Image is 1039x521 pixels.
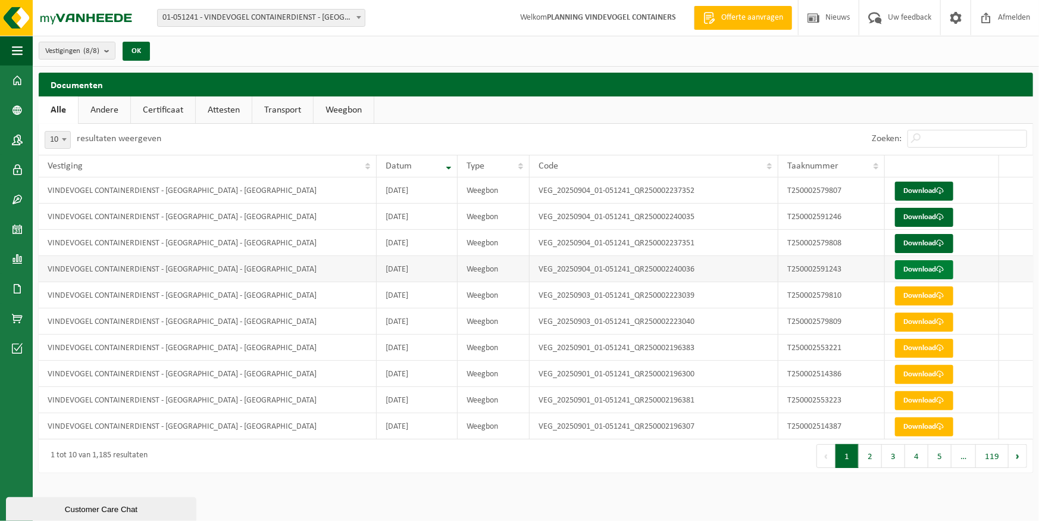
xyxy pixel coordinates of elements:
td: [DATE] [377,361,458,387]
a: Download [895,365,953,384]
div: 1 tot 10 van 1,185 resultaten [45,445,148,467]
td: VINDEVOGEL CONTAINERDIENST - [GEOGRAPHIC_DATA] - [GEOGRAPHIC_DATA] [39,256,377,282]
td: VEG_20250901_01-051241_QR250002196307 [530,413,778,439]
a: Download [895,234,953,253]
span: 01-051241 - VINDEVOGEL CONTAINERDIENST - OUDENAARDE - OUDENAARDE [157,9,365,27]
td: [DATE] [377,230,458,256]
a: Certificaat [131,96,195,124]
td: T250002579808 [778,230,884,256]
td: T250002591246 [778,204,884,230]
td: [DATE] [377,335,458,361]
td: Weegbon [458,282,530,308]
td: VEG_20250901_01-051241_QR250002196381 [530,387,778,413]
td: VINDEVOGEL CONTAINERDIENST - [GEOGRAPHIC_DATA] - [GEOGRAPHIC_DATA] [39,282,377,308]
td: VEG_20250904_01-051241_QR250002240035 [530,204,778,230]
td: VEG_20250904_01-051241_QR250002237351 [530,230,778,256]
td: T250002579807 [778,177,884,204]
td: T250002553223 [778,387,884,413]
td: [DATE] [377,308,458,335]
td: Weegbon [458,230,530,256]
button: OK [123,42,150,61]
td: Weegbon [458,177,530,204]
button: Vestigingen(8/8) [39,42,115,60]
button: Previous [816,444,835,468]
td: T250002553221 [778,335,884,361]
td: VINDEVOGEL CONTAINERDIENST - [GEOGRAPHIC_DATA] - [GEOGRAPHIC_DATA] [39,387,377,413]
button: Next [1009,444,1027,468]
td: Weegbon [458,256,530,282]
button: 119 [976,444,1009,468]
td: VEG_20250904_01-051241_QR250002240036 [530,256,778,282]
td: VEG_20250903_01-051241_QR250002223039 [530,282,778,308]
a: Attesten [196,96,252,124]
td: Weegbon [458,361,530,387]
td: Weegbon [458,413,530,439]
a: Offerte aanvragen [694,6,792,30]
strong: PLANNING VINDEVOGEL CONTAINERS [547,13,676,22]
span: Datum [386,161,412,171]
a: Download [895,391,953,410]
button: 5 [928,444,952,468]
td: VEG_20250901_01-051241_QR250002196383 [530,335,778,361]
td: T250002514386 [778,361,884,387]
span: 01-051241 - VINDEVOGEL CONTAINERDIENST - OUDENAARDE - OUDENAARDE [158,10,365,26]
count: (8/8) [83,47,99,55]
td: VINDEVOGEL CONTAINERDIENST - [GEOGRAPHIC_DATA] - [GEOGRAPHIC_DATA] [39,361,377,387]
td: [DATE] [377,256,458,282]
span: 10 [45,132,70,148]
td: T250002579810 [778,282,884,308]
span: Offerte aanvragen [718,12,786,24]
a: Download [895,417,953,436]
a: Download [895,286,953,305]
span: Taaknummer [787,161,838,171]
td: VEG_20250903_01-051241_QR250002223040 [530,308,778,335]
a: Weegbon [314,96,374,124]
td: T250002514387 [778,413,884,439]
td: VINDEVOGEL CONTAINERDIENST - [GEOGRAPHIC_DATA] - [GEOGRAPHIC_DATA] [39,177,377,204]
td: Weegbon [458,308,530,335]
td: Weegbon [458,335,530,361]
span: 10 [45,131,71,149]
td: VINDEVOGEL CONTAINERDIENST - [GEOGRAPHIC_DATA] - [GEOGRAPHIC_DATA] [39,204,377,230]
td: VINDEVOGEL CONTAINERDIENST - [GEOGRAPHIC_DATA] - [GEOGRAPHIC_DATA] [39,413,377,439]
a: Download [895,208,953,227]
button: 4 [905,444,928,468]
label: resultaten weergeven [77,134,161,143]
td: VINDEVOGEL CONTAINERDIENST - [GEOGRAPHIC_DATA] - [GEOGRAPHIC_DATA] [39,308,377,335]
td: [DATE] [377,282,458,308]
td: VEG_20250901_01-051241_QR250002196300 [530,361,778,387]
a: Download [895,260,953,279]
td: VEG_20250904_01-051241_QR250002237352 [530,177,778,204]
button: 2 [859,444,882,468]
button: 1 [835,444,859,468]
label: Zoeken: [872,135,902,144]
a: Alle [39,96,78,124]
h2: Documenten [39,73,1033,96]
iframe: chat widget [6,495,199,521]
a: Download [895,313,953,332]
span: Type [467,161,484,171]
a: Andere [79,96,130,124]
button: 3 [882,444,905,468]
span: Vestiging [48,161,83,171]
td: [DATE] [377,387,458,413]
span: … [952,444,976,468]
span: Vestigingen [45,42,99,60]
td: Weegbon [458,387,530,413]
td: T250002591243 [778,256,884,282]
td: Weegbon [458,204,530,230]
a: Download [895,339,953,358]
td: T250002579809 [778,308,884,335]
td: VINDEVOGEL CONTAINERDIENST - [GEOGRAPHIC_DATA] - [GEOGRAPHIC_DATA] [39,335,377,361]
td: [DATE] [377,177,458,204]
a: Download [895,182,953,201]
td: VINDEVOGEL CONTAINERDIENST - [GEOGRAPHIC_DATA] - [GEOGRAPHIC_DATA] [39,230,377,256]
span: Code [539,161,558,171]
a: Transport [252,96,313,124]
td: [DATE] [377,413,458,439]
td: [DATE] [377,204,458,230]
